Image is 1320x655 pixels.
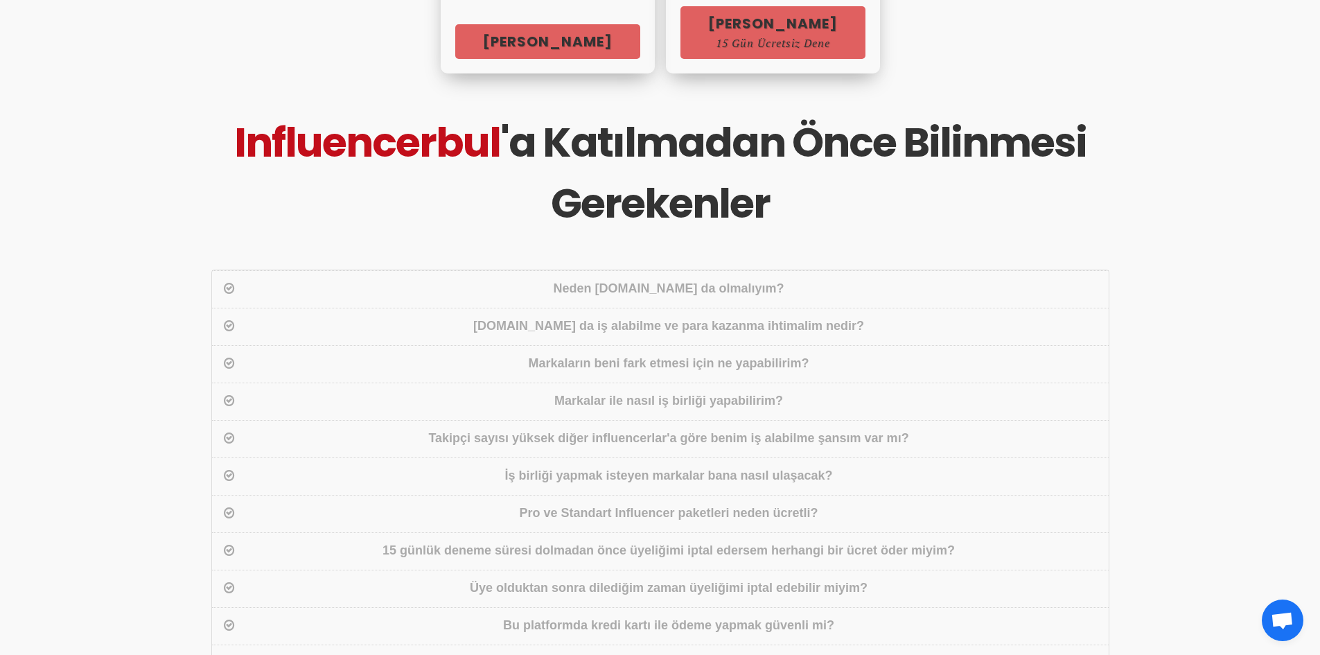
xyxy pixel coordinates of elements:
div: Üye olduktan sonra dilediğim zaman üyeliğimi iptal edebilir miyim? [238,579,1100,599]
div: İş birliği yapmak isteyen markalar bana nasıl ulaşacak? [238,466,1100,487]
h1: 'a Katılmadan Önce Bilinmesi Gerekenler [220,112,1101,235]
div: [DOMAIN_NAME] da iş alabilme ve para kazanma ihtimalim nedir? [238,317,1100,337]
div: Markaların beni fark etmesi için ne yapabilirim? [238,354,1100,374]
div: Takipçi sayısı yüksek diğer influencerlar'a göre benim iş alabilme şansım var mı? [238,429,1100,449]
span: 15 Gün Ücretsiz Dene [708,37,838,49]
div: Açık sohbet [1262,600,1303,641]
div: Neden [DOMAIN_NAME] da olmalıyım? [238,279,1100,299]
a: [PERSON_NAME] [455,24,640,59]
div: Markalar ile nasıl iş birliği yapabilirim? [238,392,1100,412]
div: Pro ve Standart Influencer paketleri neden ücretli? [238,504,1100,524]
div: Bu platformda kredi kartı ile ödeme yapmak güvenli mi? [238,616,1100,636]
span: Influencerbul [234,114,500,171]
div: 15 günlük deneme süresi dolmadan önce üyeliğimi iptal edersem herhangi bir ücret öder miyim? [238,541,1100,561]
a: [PERSON_NAME]15 Gün Ücretsiz Dene [680,6,865,59]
